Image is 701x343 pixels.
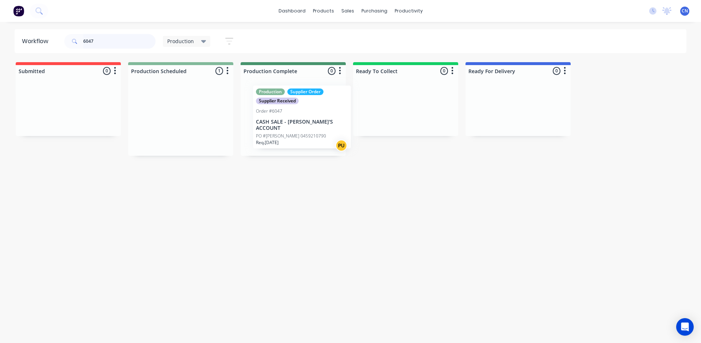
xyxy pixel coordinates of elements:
[309,5,338,16] div: products
[167,37,194,45] span: Production
[338,5,358,16] div: sales
[275,5,309,16] a: dashboard
[83,34,156,49] input: Search for orders...
[22,37,52,46] div: Workflow
[13,5,24,16] img: Factory
[676,318,694,336] div: Open Intercom Messenger
[358,5,391,16] div: purchasing
[391,5,426,16] div: productivity
[682,8,688,14] span: CN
